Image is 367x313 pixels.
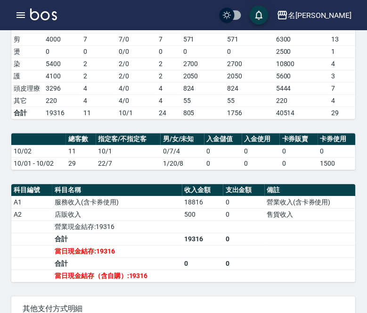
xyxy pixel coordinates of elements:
td: 11 [81,107,117,119]
td: 4 / 0 [116,94,156,107]
td: 1/20/8 [161,158,204,170]
td: 55 [225,94,274,107]
td: 營業收入(含卡券使用) [265,196,356,209]
td: 7 [81,33,117,45]
td: 合計 [11,107,43,119]
td: 0 [43,45,81,58]
th: 男/女/未知 [161,134,204,146]
td: 2050 [225,70,274,82]
img: Logo [30,8,57,20]
td: 0 [242,145,280,158]
td: 500 [182,209,223,221]
td: 2 [81,58,117,70]
td: 824 [181,82,225,94]
td: 5400 [43,58,81,70]
td: 19316 [182,233,223,245]
td: 0 [181,45,225,58]
div: 名[PERSON_NAME] [288,9,352,21]
th: 收入金額 [182,185,223,197]
td: 10/1 [96,145,161,158]
th: 支出金額 [223,185,264,197]
td: 10/1 [116,107,156,119]
td: 合計 [52,258,182,270]
td: 0 [280,145,318,158]
td: 頭皮理療 [11,82,43,94]
td: 0 [223,233,264,245]
td: 5600 [274,70,329,82]
td: 824 [225,82,274,94]
td: 0 [223,209,264,221]
td: 4 [156,94,181,107]
td: 0 [223,196,264,209]
td: 服務收入(含卡券使用) [52,196,182,209]
th: 卡券販賣 [280,134,318,146]
td: 2 [156,70,181,82]
td: 10800 [274,58,329,70]
th: 備註 [265,185,356,197]
table: a dense table [11,185,356,283]
td: 3296 [43,82,81,94]
td: A1 [11,196,52,209]
td: 2700 [225,58,274,70]
td: 當日現金結存（含自購）:19316 [52,270,182,282]
td: 4 [156,82,181,94]
td: 55 [181,94,225,107]
td: 24 [156,107,181,119]
td: 1756 [225,107,274,119]
td: 220 [43,94,81,107]
td: 11 [66,145,96,158]
button: 名[PERSON_NAME] [273,6,356,25]
td: 2 / 0 [116,70,156,82]
td: 剪 [11,33,43,45]
td: 220 [274,94,329,107]
td: 2 / 0 [116,58,156,70]
td: 0 [156,45,181,58]
td: 18816 [182,196,223,209]
td: A2 [11,209,52,221]
td: 2050 [181,70,225,82]
td: 燙 [11,45,43,58]
td: 6300 [274,33,329,45]
th: 卡券使用 [318,134,356,146]
td: 4 [81,82,117,94]
td: 0 [223,258,264,270]
td: 10/02 [11,145,66,158]
button: save [250,6,269,25]
td: 2 [81,70,117,82]
td: 22/7 [96,158,161,170]
td: 7 [156,33,181,45]
td: 合計 [52,233,182,245]
td: 10/01 - 10/02 [11,158,66,170]
td: 0 [225,45,274,58]
td: 29 [66,158,96,170]
th: 入金使用 [242,134,280,146]
td: 其它 [11,94,43,107]
td: 0 [242,158,280,170]
td: 40514 [274,107,329,119]
td: 營業現金結存:19316 [52,221,182,233]
td: 2700 [181,58,225,70]
td: 售貨收入 [265,209,356,221]
td: 0 [204,158,242,170]
td: 1500 [318,158,356,170]
td: 571 [181,33,225,45]
td: 5444 [274,82,329,94]
td: 0 [318,145,356,158]
td: 2 [156,58,181,70]
td: 4 [81,94,117,107]
td: 7 / 0 [116,33,156,45]
th: 指定客/不指定客 [96,134,161,146]
td: 店販收入 [52,209,182,221]
td: 805 [181,107,225,119]
td: 0/7/4 [161,145,204,158]
td: 4 / 0 [116,82,156,94]
td: 19316 [43,107,81,119]
td: 染 [11,58,43,70]
td: 0 [204,145,242,158]
td: 0 [280,158,318,170]
td: 0 [182,258,223,270]
td: 當日現金結存:19316 [52,245,182,258]
th: 科目名稱 [52,185,182,197]
th: 入金儲值 [204,134,242,146]
td: 4000 [43,33,81,45]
